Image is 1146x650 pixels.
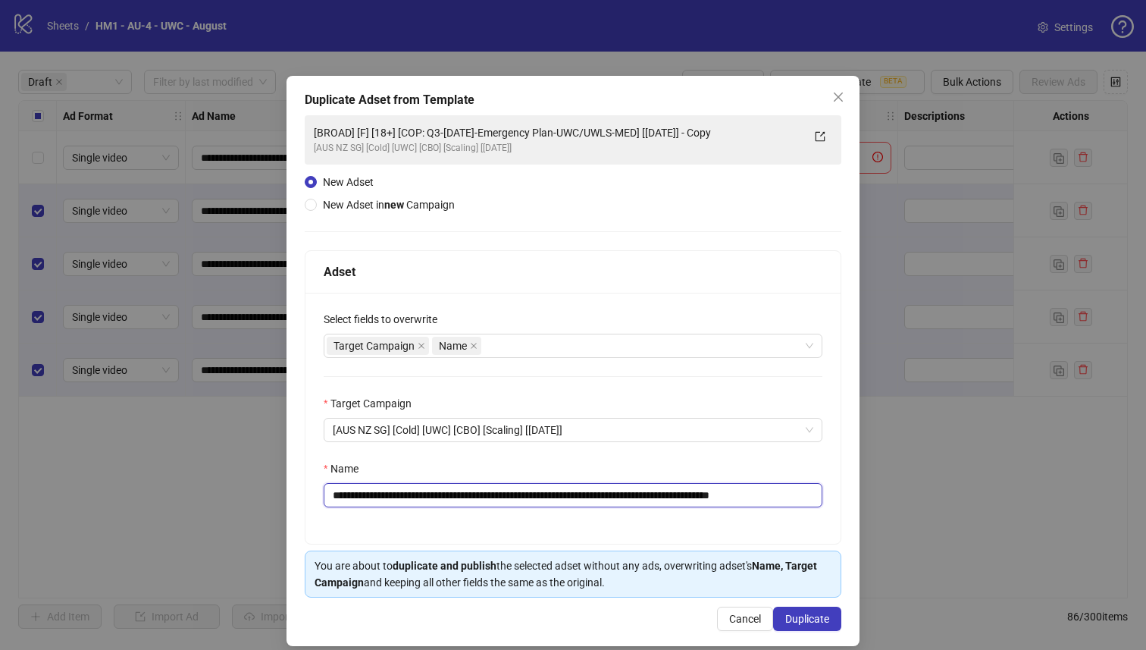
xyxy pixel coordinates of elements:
[324,483,822,507] input: Name
[333,419,813,441] span: [AUS NZ SG] [Cold] [UWC] [CBO] [Scaling] [13 Jun 2025]
[832,91,844,103] span: close
[384,199,404,211] strong: new
[324,460,368,477] label: Name
[439,338,467,354] span: Name
[333,338,415,354] span: Target Campaign
[314,124,802,141] div: [BROAD] [F] [18+] [COP: Q3-[DATE]-Emergency Plan-UWC/UWLS-MED] [[DATE]] - Copy
[305,91,841,109] div: Duplicate Adset from Template
[729,613,761,625] span: Cancel
[826,85,850,109] button: Close
[324,262,822,281] div: Adset
[393,560,496,572] strong: duplicate and publish
[418,342,425,350] span: close
[432,337,481,355] span: Name
[717,607,773,631] button: Cancel
[470,342,477,350] span: close
[314,141,802,155] div: [AUS NZ SG] [Cold] [UWC] [CBO] [Scaling] [[DATE]]
[323,176,374,188] span: New Adset
[324,311,447,328] label: Select fields to overwrite
[785,613,829,625] span: Duplicate
[327,337,429,355] span: Target Campaign
[323,199,455,211] span: New Adset in Campaign
[773,607,841,631] button: Duplicate
[815,131,825,142] span: export
[315,560,817,589] strong: Name, Target Campaign
[315,557,831,591] div: You are about to the selected adset without any ads, overwriting adset's and keeping all other fi...
[324,395,421,412] label: Target Campaign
